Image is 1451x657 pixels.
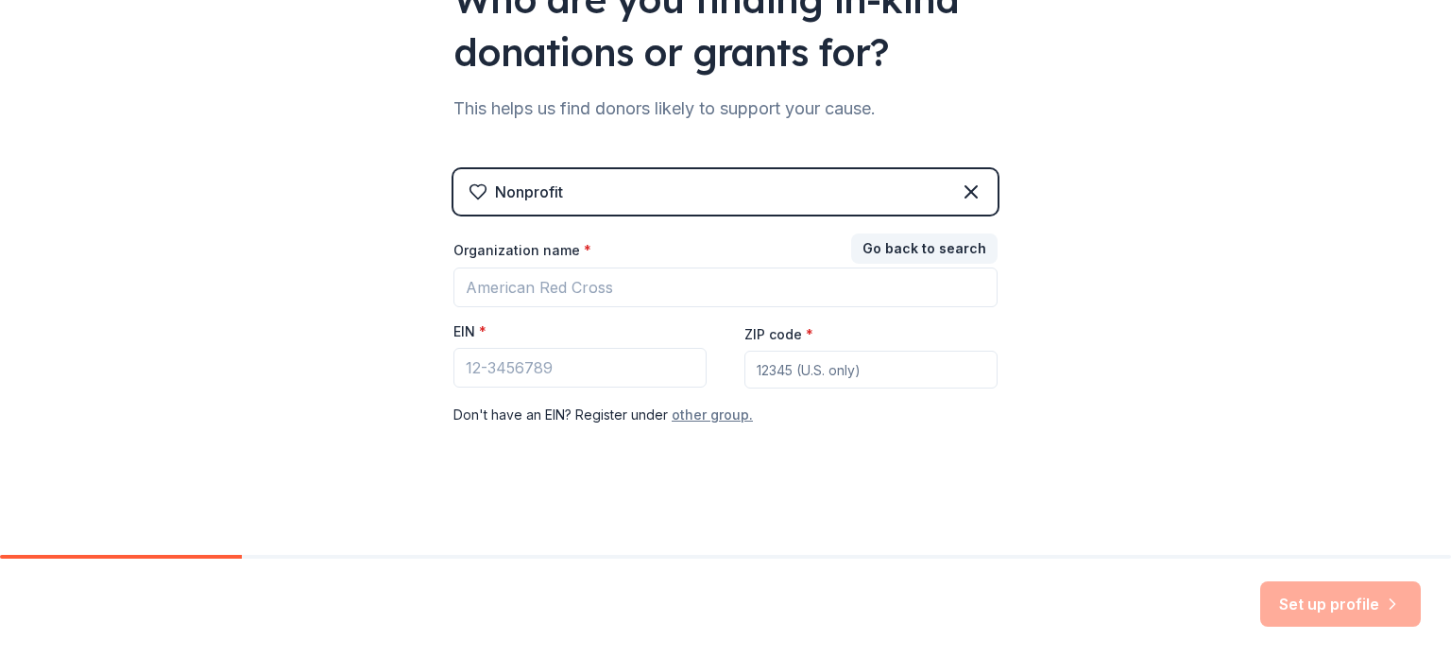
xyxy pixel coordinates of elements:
input: 12-3456789 [453,348,707,388]
button: Go back to search [851,233,998,264]
button: other group. [672,404,753,426]
input: 12345 (U.S. only) [744,351,998,389]
div: Don ' t have an EIN? Register under [453,404,998,426]
input: American Red Cross [453,268,998,307]
div: Nonprofit [495,181,563,203]
div: This helps us find donors likely to support your cause. [453,94,998,124]
label: ZIP code [744,325,813,344]
label: Organization name [453,241,591,260]
label: EIN [453,322,487,341]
